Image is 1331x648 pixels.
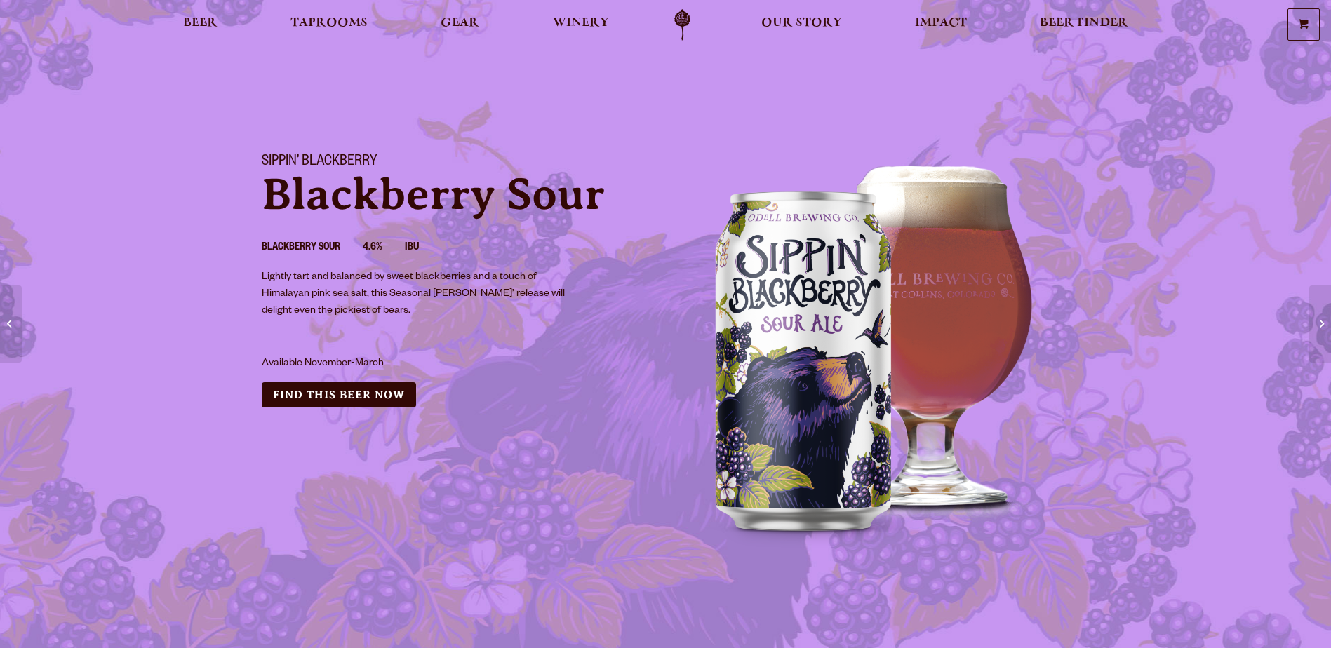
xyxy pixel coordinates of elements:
li: Blackberry Sour [262,239,363,257]
li: 4.6% [363,239,405,257]
a: Winery [544,9,618,41]
h1: Sippin’ Blackberry [262,154,649,172]
a: Beer Finder [1031,9,1137,41]
span: Winery [553,18,609,29]
a: Odell Home [656,9,709,41]
a: Our Story [752,9,851,41]
p: Available November-March [262,356,572,372]
a: Find this Beer Now [262,382,416,408]
span: Impact [915,18,967,29]
a: Impact [906,9,976,41]
a: Gear [432,9,488,41]
a: Beer [174,9,227,41]
span: Gear [441,18,479,29]
a: Taprooms [281,9,377,41]
li: IBU [405,239,441,257]
span: Taprooms [290,18,368,29]
span: Lightly tart and balanced by sweet blackberries and a touch of Himalayan pink sea salt, this Seas... [262,272,565,317]
span: Our Story [761,18,842,29]
span: Beer [183,18,218,29]
span: Beer Finder [1040,18,1128,29]
p: Blackberry Sour [262,172,649,217]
